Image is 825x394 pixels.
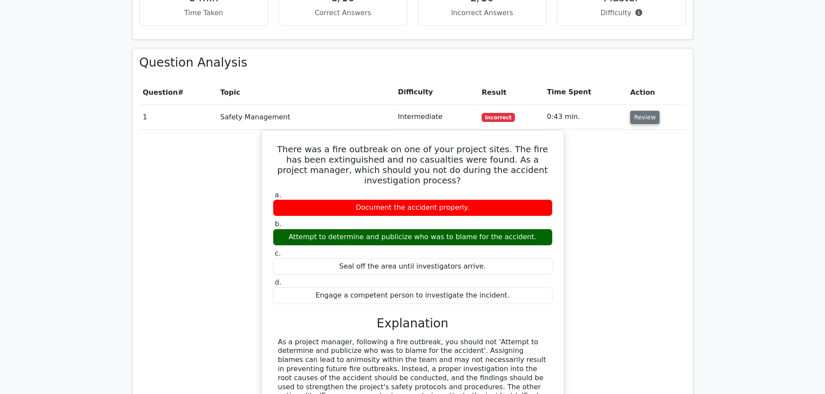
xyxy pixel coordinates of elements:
[139,55,686,70] h3: Question Analysis
[627,80,686,105] th: Action
[544,80,627,105] th: Time Spent
[273,229,553,246] div: Attempt to determine and publicize who was to blame for the accident.
[544,105,627,129] td: 0:43 min.
[425,8,540,18] p: Incorrect Answers
[275,220,281,228] span: b.
[272,144,553,186] h5: There was a fire outbreak on one of your project sites. The fire has been extinguished and no cas...
[482,113,515,122] span: Incorrect
[395,80,479,105] th: Difficulty
[217,80,395,105] th: Topic
[217,105,395,129] td: Safety Management
[395,105,479,129] td: Intermediate
[139,105,217,129] td: 1
[275,249,281,257] span: c.
[564,8,679,18] p: Difficulty
[286,8,400,18] p: Correct Answers
[478,80,544,105] th: Result
[278,316,547,331] h3: Explanation
[143,88,178,96] span: Question
[275,191,281,199] span: a.
[273,258,553,275] div: Seal off the area until investigators arrive.
[630,111,660,124] button: Review
[275,278,281,286] span: d.
[147,8,261,18] p: Time Taken
[273,199,553,216] div: Document the accident properly.
[273,287,553,304] div: Engage a competent person to investigate the incident.
[139,80,217,105] th: #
